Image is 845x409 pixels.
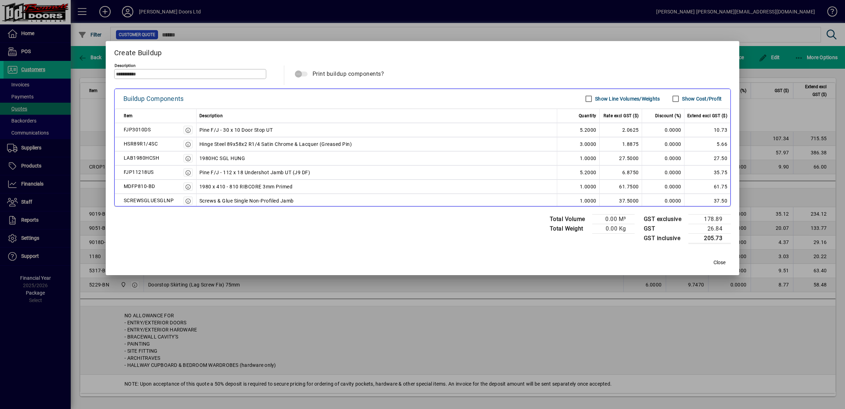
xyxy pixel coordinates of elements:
[557,165,600,180] td: 5.2000
[602,126,639,134] div: 2.0625
[684,180,731,194] td: 61.75
[197,137,557,151] td: Hinge Steel 89x58x2 R1/4 Satin Chrome & Lacquer (Greased Pin)
[640,224,689,233] td: GST
[592,224,635,233] td: 0.00 Kg
[642,137,684,151] td: 0.0000
[557,137,600,151] td: 3.0000
[602,197,639,205] div: 37.5000
[124,112,133,120] span: Item
[602,140,639,148] div: 1.8875
[642,123,684,137] td: 0.0000
[579,112,596,120] span: Quantity
[557,194,600,208] td: 1.0000
[123,93,184,104] div: Buildup Components
[688,214,731,224] td: 178.89
[684,165,731,180] td: 35.75
[642,165,684,180] td: 0.0000
[640,214,689,224] td: GST exclusive
[687,112,728,120] span: Extend excl GST ($)
[199,112,223,120] span: Description
[115,63,135,68] mat-label: Description
[688,233,731,243] td: 205.73
[197,180,557,194] td: 1980 x 410 - 810 RIBCORE 3mm Primed
[557,151,600,165] td: 1.0000
[602,154,639,163] div: 27.5000
[642,180,684,194] td: 0.0000
[106,41,740,62] h2: Create Buildup
[546,224,592,233] td: Total Weight
[655,112,681,120] span: Discount (%)
[592,214,635,224] td: 0.00 M³
[124,125,151,134] div: FJP3010DS
[124,140,158,148] div: HSR89R1/4SC
[640,233,689,243] td: GST inclusive
[604,112,639,120] span: Rate excl GST ($)
[642,194,684,208] td: 0.0000
[124,196,174,205] div: SCREWSGLUESGLNP
[684,151,731,165] td: 27.50
[546,214,592,224] td: Total Volume
[594,95,660,102] label: Show Line Volumes/Weights
[684,137,731,151] td: 5.66
[197,151,557,165] td: 1980HC SGL HUNG
[708,256,731,269] button: Close
[684,194,731,208] td: 37.50
[684,123,731,137] td: 10.73
[124,154,159,162] div: LAB1980HCSH
[313,70,384,77] span: Print buildup components?
[124,182,155,191] div: MDFP810-BD
[642,151,684,165] td: 0.0000
[557,123,600,137] td: 5.2000
[681,95,722,102] label: Show Cost/Profit
[197,194,557,208] td: Screws & Glue Single Non-Profiled Jamb
[602,168,639,177] div: 6.8750
[557,180,600,194] td: 1.0000
[688,224,731,233] td: 26.84
[602,182,639,191] div: 61.7500
[124,168,154,176] div: FJP11218US
[713,259,725,266] span: Close
[197,123,557,137] td: Pine F/J - 30 x 10 Door Stop UT
[197,165,557,180] td: Pine F/J - 112 x 18 Undershot Jamb UT (J9 DF)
